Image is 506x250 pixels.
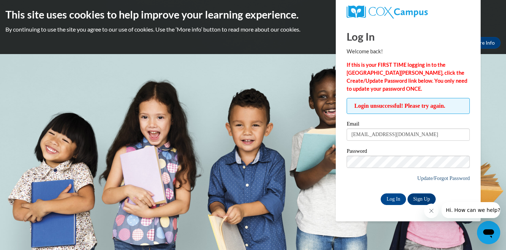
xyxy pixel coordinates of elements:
span: Login unsuccessful! Please try again. [347,98,470,114]
iframe: Message from company [442,202,500,218]
p: Welcome back! [347,48,470,56]
a: Update/Forgot Password [417,175,470,181]
img: COX Campus [347,5,428,19]
h2: This site uses cookies to help improve your learning experience. [5,7,501,22]
a: More Info [467,37,501,49]
label: Email [347,121,470,128]
a: Sign Up [407,193,436,205]
strong: If this is your FIRST TIME logging in to the [GEOGRAPHIC_DATA][PERSON_NAME], click the Create/Upd... [347,62,467,92]
iframe: Button to launch messaging window [477,221,500,244]
iframe: Close message [424,204,439,218]
p: By continuing to use the site you agree to our use of cookies. Use the ‘More info’ button to read... [5,25,501,33]
input: Log In [381,193,406,205]
a: COX Campus [347,5,470,19]
label: Password [347,148,470,156]
h1: Log In [347,29,470,44]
